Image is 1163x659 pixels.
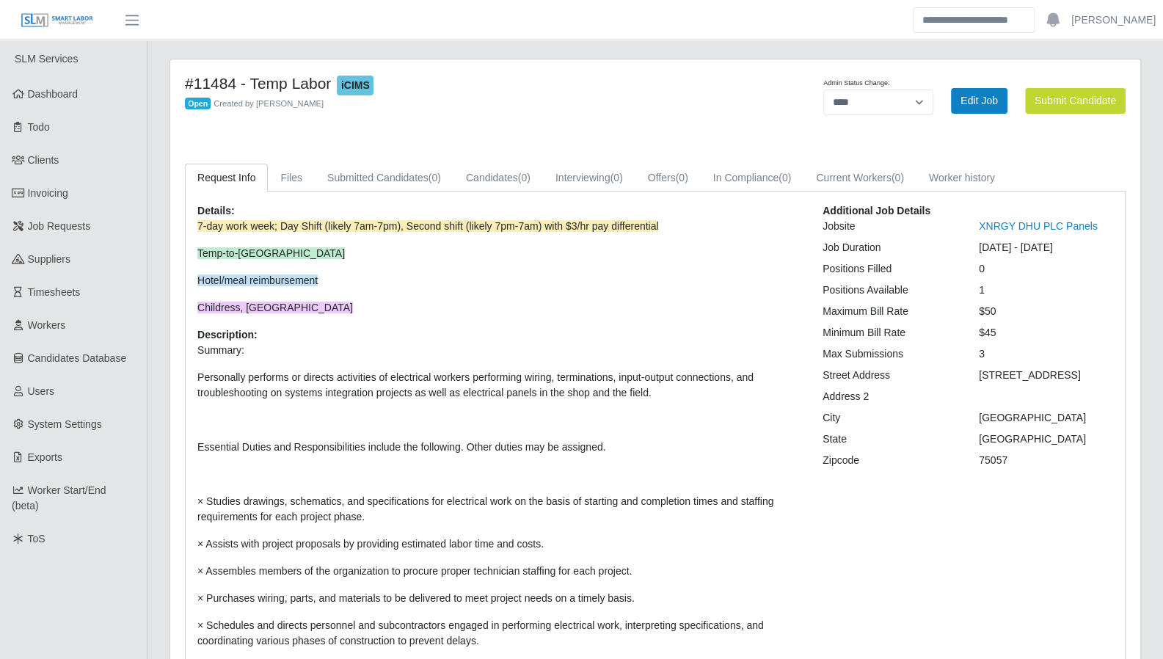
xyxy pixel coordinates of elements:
[28,533,45,545] span: ToS
[803,164,916,192] a: Current Workers
[197,536,801,552] p: × Assists with project proposals by providing estimated labor time and costs.
[28,154,59,166] span: Clients
[892,172,904,183] span: (0)
[812,368,968,383] div: Street Address
[812,389,968,404] div: Address 2
[28,352,127,364] span: Candidates Database
[610,172,623,183] span: (0)
[185,164,268,192] a: Request Info
[968,325,1124,341] div: $45
[197,302,353,313] span: Childress, [GEOGRAPHIC_DATA]
[197,220,658,232] span: 7-day work week; Day Shift (likely 7am-7pm), Second shift (likely 7pm-7am) with $3/hr pay differe...
[268,164,315,192] a: Files
[543,164,635,192] a: Interviewing
[28,187,68,199] span: Invoicing
[28,286,81,298] span: Timesheets
[28,88,79,100] span: Dashboard
[951,88,1007,114] a: Edit Job
[968,240,1124,255] div: [DATE] - [DATE]
[701,164,804,192] a: In Compliance
[197,247,345,259] span: Temp-to-[GEOGRAPHIC_DATA]
[214,99,324,108] span: Created by [PERSON_NAME]
[453,164,543,192] a: Candidates
[28,253,70,265] span: Suppliers
[429,172,441,183] span: (0)
[197,343,801,358] p: Summary:
[812,261,968,277] div: Positions Filled
[21,12,94,29] img: SLM Logo
[812,325,968,341] div: Minimum Bill Rate
[968,261,1124,277] div: 0
[28,418,102,430] span: System Settings
[197,494,801,525] p: × Studies drawings, schematics, and specifications for electrical work on the basis of starting a...
[197,564,801,579] p: × Assembles members of the organization to procure proper technician staffing for each project.
[197,205,235,216] b: Details:
[12,484,106,511] span: Worker Start/End (beta)
[812,410,968,426] div: City
[28,220,91,232] span: Job Requests
[812,432,968,447] div: State
[979,220,1098,232] a: XNRGY DHU PLC Panels
[518,172,531,183] span: (0)
[337,76,373,95] span: This job was synced from iCIMS
[823,205,930,216] b: Additional Job Details
[1025,88,1126,114] button: Submit Candidate
[968,368,1124,383] div: [STREET_ADDRESS]
[197,274,318,286] span: Hotel/meal reimbursement
[812,219,968,234] div: Jobsite
[676,172,688,183] span: (0)
[779,172,791,183] span: (0)
[635,164,701,192] a: Offers
[968,453,1124,468] div: 75057
[968,283,1124,298] div: 1
[197,440,801,455] p: Essential Duties and Responsibilities include the following. Other duties may be assigned.
[15,53,78,65] span: SLM Services
[812,453,968,468] div: Zipcode
[28,319,66,331] span: Workers
[968,432,1124,447] div: [GEOGRAPHIC_DATA]
[197,329,258,341] b: Description:
[1071,12,1156,28] a: [PERSON_NAME]
[812,346,968,362] div: Max Submissions
[28,385,55,397] span: Users
[968,304,1124,319] div: $50
[812,304,968,319] div: Maximum Bill Rate
[185,98,211,109] span: Open
[197,370,801,401] p: Personally performs or directs activities of electrical workers performing wiring, terminations, ...
[315,164,453,192] a: Submitted Candidates
[812,283,968,298] div: Positions Available
[197,591,801,606] p: × Purchases wiring, parts, and materials to be delivered to meet project needs on a timely basis.
[913,7,1035,33] input: Search
[185,74,724,95] h4: #11484 - Temp Labor
[812,240,968,255] div: Job Duration
[28,121,50,133] span: Todo
[968,346,1124,362] div: 3
[968,410,1124,426] div: [GEOGRAPHIC_DATA]
[916,164,1007,192] a: Worker history
[28,451,62,463] span: Exports
[197,618,801,649] p: × Schedules and directs personnel and subcontractors engaged in performing electrical work, inter...
[823,79,889,89] label: Admin Status Change:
